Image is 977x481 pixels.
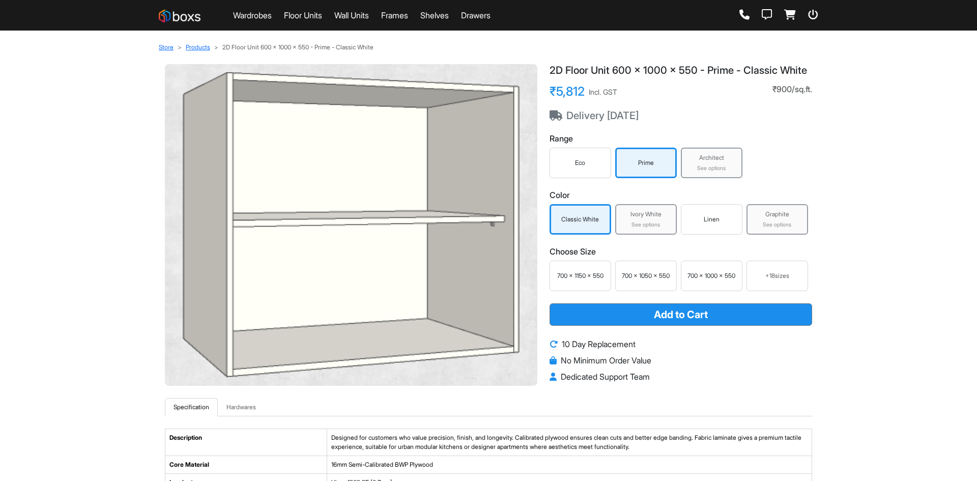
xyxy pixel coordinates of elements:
[552,271,609,280] div: 700 x 1150 x 550
[751,271,803,280] div: + 18 sizes
[618,221,674,229] div: See options
[808,10,818,21] a: Logout
[550,134,812,144] h3: Range
[233,9,272,21] a: Wardrobes
[550,338,812,350] li: 10 Day Replacement
[334,9,369,21] a: Wall Units
[550,109,639,122] span: Delivery [DATE]
[772,84,812,94] span: ₹900/sq.ft.
[684,164,739,173] div: See options
[618,271,674,280] div: 700 x 1050 x 550
[165,456,327,474] td: Core Material
[327,456,812,474] td: 16mm Semi-Calibrated BWP Plywood
[159,43,818,52] nav: breadcrumb
[553,215,608,224] div: Classic White
[684,153,739,162] div: Architect
[159,43,174,51] a: Store
[550,84,585,99] span: ₹5,812
[327,429,812,456] td: Designed for customers who value precision, finish, and longevity. Calibrated plywood ensures cle...
[381,9,408,21] a: Frames
[550,303,812,326] button: Add to Cart
[750,221,805,229] div: See options
[550,247,812,257] h3: Choose Size
[589,87,617,97] span: Incl. GST
[165,398,218,416] a: Specification
[284,9,322,21] a: Floor Units
[750,210,805,219] div: Graphite
[461,9,491,21] a: Drawers
[552,158,609,167] div: Eco
[218,398,265,416] a: Hardwares
[186,43,210,51] a: Products
[550,354,812,366] li: No Minimum Order Value
[550,190,812,200] h3: Color
[173,72,529,378] img: 2D Floor Unit 600 x 1000 x 550 - Prime - Classic White
[619,158,673,167] div: Prime
[550,371,812,383] li: Dedicated Support Team
[420,9,449,21] a: Shelves
[210,43,373,52] li: 2D Floor Unit 600 x 1000 x 550 - Prime - Classic White
[683,215,740,224] div: Linen
[165,429,327,456] td: Description
[159,10,200,22] img: Boxs Store logo
[618,210,674,219] div: Ivory White
[550,64,812,76] h1: 2D Floor Unit 600 x 1000 x 550 - Prime - Classic White
[683,271,740,280] div: 700 x 1000 x 550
